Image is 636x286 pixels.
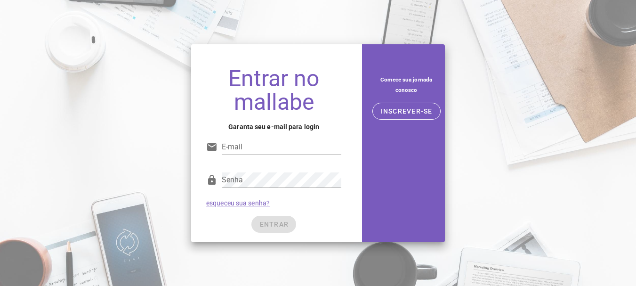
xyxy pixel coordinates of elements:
font: Garanta seu e-mail para login [228,123,319,131]
font: INSCREVER-SE [381,107,433,115]
font: Comece sua jornada conosco [380,76,432,93]
font: Entrar no mallabe [228,65,319,115]
button: INSCREVER-SE [372,103,441,120]
a: esqueceu sua senha? [206,199,270,207]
